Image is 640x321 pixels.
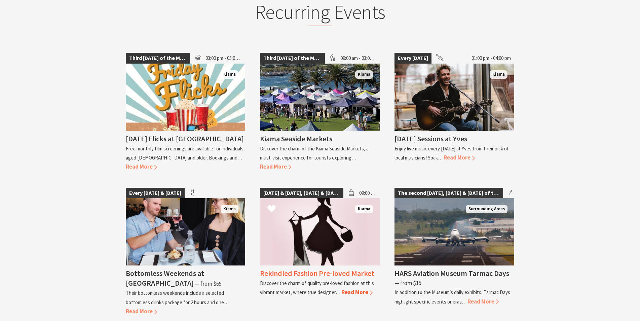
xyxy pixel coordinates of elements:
span: Surrounding Areas [466,205,507,213]
button: Click to Favourite Rekindled Fashion Pre-loved Market [261,198,283,221]
span: Read More [126,308,157,315]
span: Third [DATE] of the Month [126,53,190,64]
span: 09:00 am - 03:00 pm [337,53,380,64]
span: ⁠— from $65 [195,280,222,287]
span: Third [DATE] of the Month [260,53,325,64]
a: The second [DATE], [DATE] & [DATE] of the month This air craft holds the record for non stop flig... [394,188,514,316]
h4: HARS Aviation Museum Tarmac Days [394,269,509,278]
span: Read More [341,288,373,296]
h4: Bottomless Weekends at [GEOGRAPHIC_DATA] [126,269,204,288]
span: Kiama [355,70,373,79]
p: Their bottomless weekends include a selected bottomless drinks package for 2 hours and one… [126,290,229,305]
span: Kiama [490,70,507,79]
span: Kiama [221,70,238,79]
a: Every [DATE] & [DATE] Couple dining with wine and grazing board laughing Kiama Bottomless Weekend... [126,188,246,316]
a: [DATE] & [DATE], [DATE] & [DATE] 09:00 am fashion Kiama Rekindled Fashion Pre-loved Market Discov... [260,188,380,316]
span: 09:00 am [356,188,380,199]
span: Read More [126,163,157,170]
span: Kiama [221,205,238,213]
span: Every [DATE] [394,53,431,64]
img: This air craft holds the record for non stop flight from London to Sydney. Record set in August 198 [394,198,514,265]
span: Read More [467,298,499,305]
span: ⁠— from $15 [394,279,421,287]
h4: [DATE] Sessions at Yves [394,134,467,143]
img: James Burton [394,64,514,131]
h4: [DATE] Flicks at [GEOGRAPHIC_DATA] [126,134,244,143]
p: Enjoy live music every [DATE] at Yves from their pick of local musicians! Soak… [394,145,509,161]
span: 01:00 pm - 04:00 pm [468,53,514,64]
span: The second [DATE], [DATE] & [DATE] of the month [394,188,503,199]
span: Read More [260,163,291,170]
img: fashion [260,198,380,265]
p: Free monthly film screenings are available for individuals aged [DEMOGRAPHIC_DATA] and older. Boo... [126,145,243,161]
h4: Rekindled Fashion Pre-loved Market [260,269,374,278]
a: Third [DATE] of the Month 09:00 am - 03:00 pm Kiama Seaside Market Kiama Kiama Seaside Markets Di... [260,53,380,171]
h2: Recurring Events [188,0,452,27]
h4: Kiama Seaside Markets [260,134,332,143]
a: Third [DATE] of the Month 03:00 pm - 05:00 pm Kiama [DATE] Flicks at [GEOGRAPHIC_DATA] Free month... [126,53,246,171]
p: Discover the charm of quality pre-loved fashion at this vibrant market, where true designer… [260,280,374,295]
span: Kiama [355,205,373,213]
a: Every [DATE] 01:00 pm - 04:00 pm James Burton Kiama [DATE] Sessions at Yves Enjoy live music ever... [394,53,514,171]
img: Kiama Seaside Market [260,64,380,131]
span: Read More [444,154,475,161]
img: Couple dining with wine and grazing board laughing [126,198,246,265]
p: In addition to the Museum’s daily exhibits, Tarmac Days highlight specific events or eras… [394,289,510,305]
span: 03:00 pm - 05:00 pm [202,53,245,64]
span: [DATE] & [DATE], [DATE] & [DATE] [260,188,343,199]
p: Discover the charm of the Kiama Seaside Markets, a must-visit experience for tourists exploring… [260,145,369,161]
span: Every [DATE] & [DATE] [126,188,185,199]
